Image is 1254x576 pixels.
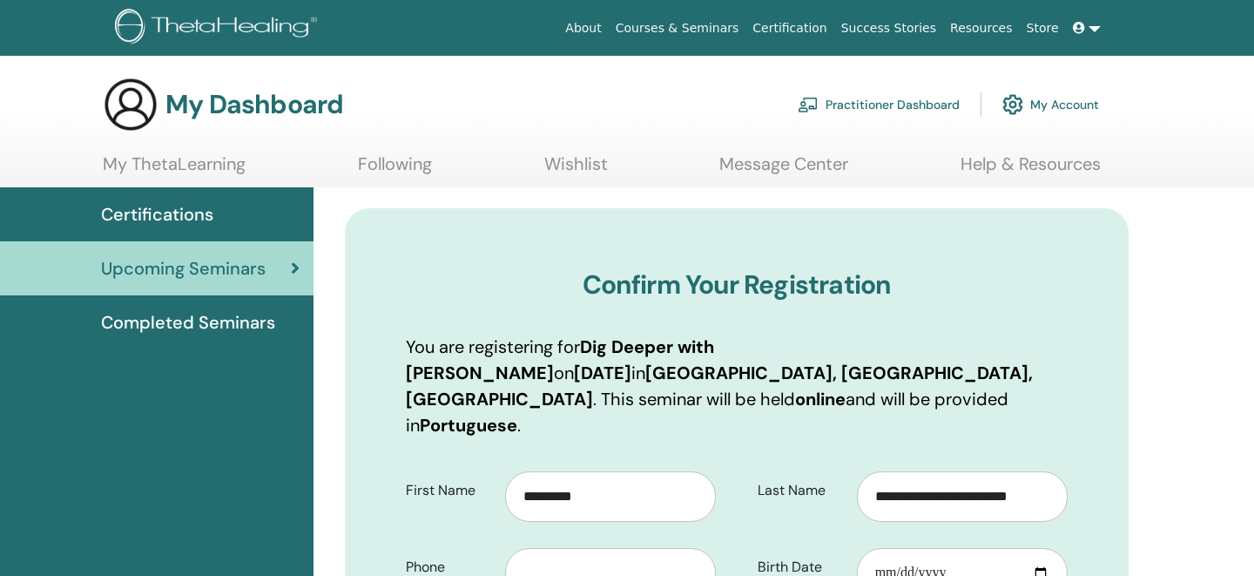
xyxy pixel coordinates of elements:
[798,97,819,112] img: chalkboard-teacher.svg
[103,77,158,132] img: generic-user-icon.jpg
[834,12,943,44] a: Success Stories
[795,388,846,410] b: online
[745,474,857,507] label: Last Name
[1020,12,1066,44] a: Store
[961,153,1101,187] a: Help & Resources
[558,12,608,44] a: About
[1002,90,1023,119] img: cog.svg
[406,334,1068,438] p: You are registering for on in . This seminar will be held and will be provided in .
[574,362,631,384] b: [DATE]
[798,85,960,124] a: Practitioner Dashboard
[101,309,275,335] span: Completed Seminars
[358,153,432,187] a: Following
[745,12,833,44] a: Certification
[943,12,1020,44] a: Resources
[101,255,266,281] span: Upcoming Seminars
[101,201,213,227] span: Certifications
[609,12,746,44] a: Courses & Seminars
[393,474,505,507] label: First Name
[544,153,608,187] a: Wishlist
[719,153,848,187] a: Message Center
[165,89,343,120] h3: My Dashboard
[115,9,323,48] img: logo.png
[406,362,1033,410] b: [GEOGRAPHIC_DATA], [GEOGRAPHIC_DATA], [GEOGRAPHIC_DATA]
[1002,85,1099,124] a: My Account
[406,269,1068,301] h3: Confirm Your Registration
[103,153,246,187] a: My ThetaLearning
[420,414,517,437] b: Portuguese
